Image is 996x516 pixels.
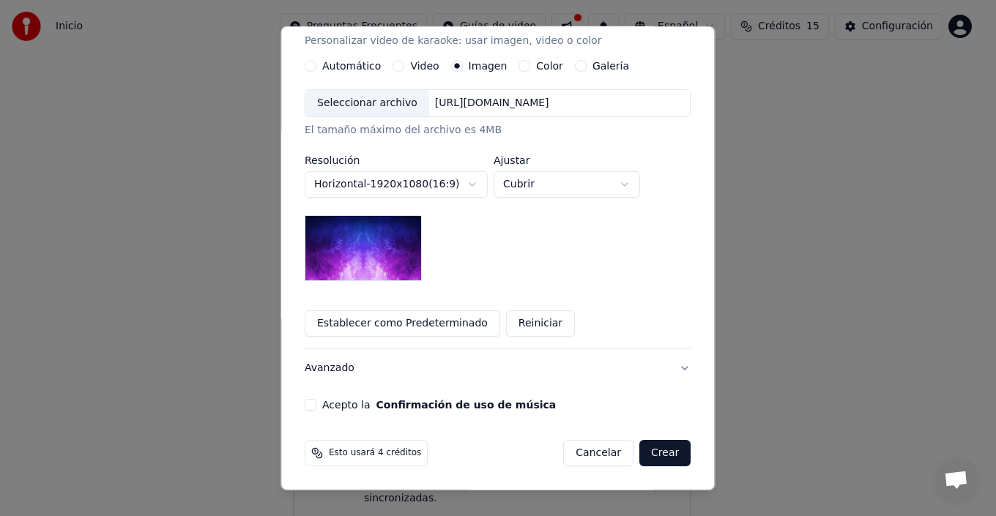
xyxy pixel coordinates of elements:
[429,96,555,111] div: [URL][DOMAIN_NAME]
[305,60,691,348] div: VideoPersonalizar video de karaoke: usar imagen, video o color
[506,310,575,337] button: Reiniciar
[305,90,429,116] div: Seleccionar archivo
[322,400,556,410] label: Acepto la
[305,155,488,165] label: Resolución
[322,61,381,71] label: Automático
[537,61,564,71] label: Color
[592,61,629,71] label: Galería
[305,349,691,387] button: Avanzado
[305,34,601,48] p: Personalizar video de karaoke: usar imagen, video o color
[564,440,634,466] button: Cancelar
[376,400,557,410] button: Acepto la
[639,440,691,466] button: Crear
[329,447,421,459] span: Esto usará 4 créditos
[469,61,508,71] label: Imagen
[305,310,500,337] button: Establecer como Predeterminado
[305,1,691,60] button: VideoPersonalizar video de karaoke: usar imagen, video o color
[494,155,640,165] label: Ajustar
[305,123,691,138] div: El tamaño máximo del archivo es 4MB
[305,13,601,48] div: Video
[411,61,439,71] label: Video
